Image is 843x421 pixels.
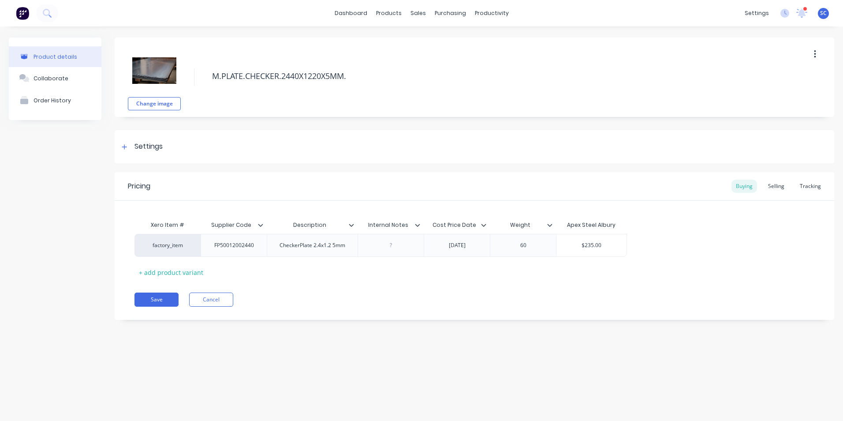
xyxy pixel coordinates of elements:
[134,141,163,152] div: Settings
[372,7,406,20] div: products
[430,7,470,20] div: purchasing
[330,7,372,20] a: dashboard
[128,97,181,110] button: Change image
[16,7,29,20] img: Factory
[490,214,551,236] div: Weight
[556,234,627,256] div: $235.00
[424,214,485,236] div: Cost Price Date
[9,46,101,67] button: Product details
[208,66,762,86] textarea: M.PLATE.CHECKER.2440X1220X5MM.
[34,75,68,82] div: Collaborate
[358,214,418,236] div: Internal Notes
[207,240,261,251] div: FP50012002440
[9,67,101,89] button: Collaborate
[189,293,233,307] button: Cancel
[128,181,150,192] div: Pricing
[435,240,479,251] div: [DATE]
[34,53,77,60] div: Product details
[764,180,789,193] div: Selling
[134,293,179,307] button: Save
[740,7,773,20] div: settings
[267,216,358,234] div: Description
[201,214,261,236] div: Supplier Code
[201,216,267,234] div: Supplier Code
[128,44,181,110] div: fileChange image
[820,9,827,17] span: SC
[424,216,490,234] div: Cost Price Date
[134,266,208,279] div: + add product variant
[34,97,71,104] div: Order History
[406,7,430,20] div: sales
[490,216,556,234] div: Weight
[267,214,352,236] div: Description
[358,216,424,234] div: Internal Notes
[143,241,192,249] div: factory_item
[470,7,513,20] div: productivity
[272,240,352,251] div: CheckerPlate 2.4x1.2 5mm
[501,240,545,251] div: 60
[795,180,825,193] div: Tracking
[9,89,101,111] button: Order History
[132,49,176,93] img: file
[134,216,201,234] div: Xero Item #
[134,234,627,257] div: factory_itemFP50012002440CheckerPlate 2.4x1.2 5mm[DATE]60$235.00
[567,221,615,229] div: Apex Steel Albury
[731,180,757,193] div: Buying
